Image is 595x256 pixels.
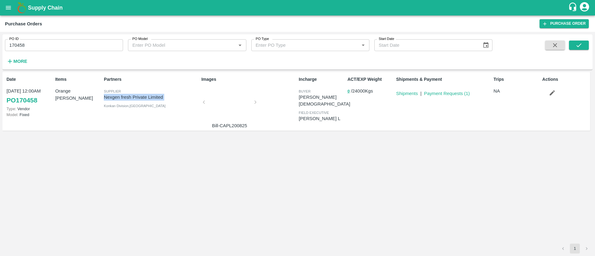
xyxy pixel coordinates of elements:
input: Start Date [374,39,478,51]
div: account of current user [579,1,590,14]
p: Images [201,76,296,83]
a: Purchase Order [540,19,589,28]
strong: More [13,59,27,64]
button: open drawer [1,1,15,15]
p: NA [494,88,540,94]
input: Enter PO Model [130,41,226,49]
p: Bill-CAPL200825 [206,122,253,129]
input: Enter PO ID [5,39,123,51]
p: Date [7,76,53,83]
button: page 1 [570,244,580,254]
p: Partners [104,76,199,83]
input: Enter PO Type [253,41,349,49]
nav: pagination navigation [557,244,593,254]
p: Shipments & Payment [396,76,491,83]
div: Purchase Orders [5,20,42,28]
p: [PERSON_NAME][DEMOGRAPHIC_DATA] [299,94,350,108]
p: Vendor [7,106,53,112]
span: Konkan Division , [GEOGRAPHIC_DATA] [104,104,165,108]
a: Shipments [396,91,418,96]
a: Payment Requests (1) [424,91,470,96]
b: Supply Chain [28,5,63,11]
p: Orange [PERSON_NAME] [55,88,101,102]
p: Nexgen fresh Private Limited [104,94,199,101]
p: Items [55,76,101,83]
label: PO Type [256,37,269,41]
p: Fixed [7,112,53,118]
button: Choose date [480,39,492,51]
span: Type: [7,106,16,111]
a: PO170458 [7,95,37,106]
span: buyer [299,89,311,93]
p: Incharge [299,76,345,83]
label: PO ID [9,37,19,41]
a: Supply Chain [28,3,568,12]
div: customer-support [568,2,579,13]
button: Open [236,41,244,49]
span: field executive [299,111,329,115]
p: / 24000 Kgs [347,88,394,95]
img: logo [15,2,28,14]
button: 0 [347,88,350,95]
p: Actions [542,76,588,83]
button: More [5,56,29,67]
button: Open [359,41,367,49]
p: ACT/EXP Weight [347,76,394,83]
label: PO Model [132,37,148,41]
p: [DATE] 12:00AM [7,88,53,94]
p: [PERSON_NAME] L [299,115,345,122]
span: Model: [7,112,18,117]
label: Start Date [379,37,394,41]
p: Trips [494,76,540,83]
span: Supplier [104,89,121,93]
div: | [418,88,421,97]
